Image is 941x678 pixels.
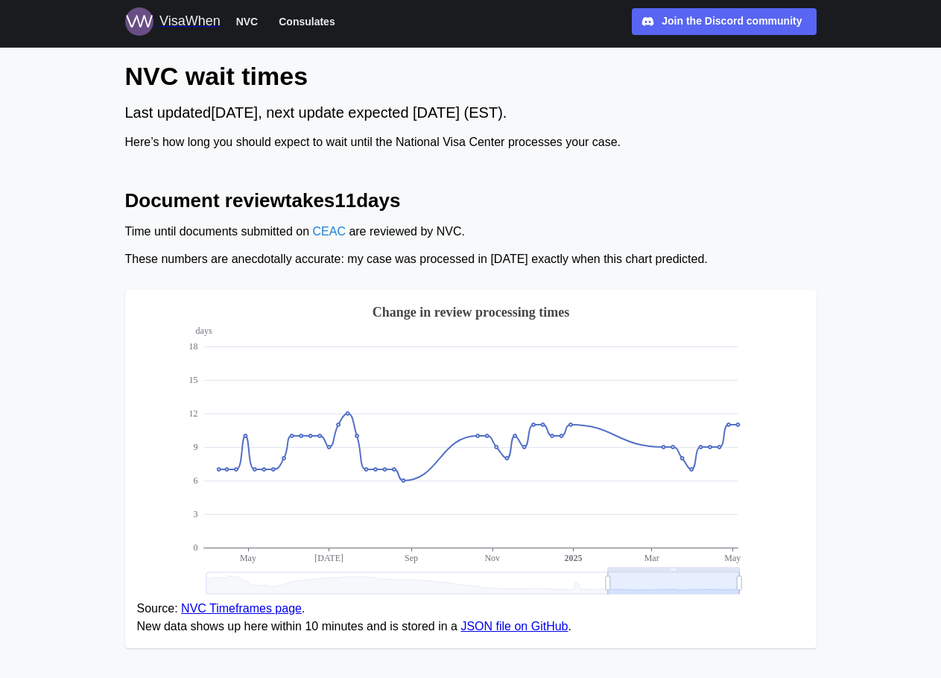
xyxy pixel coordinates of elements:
[125,250,817,269] div: These numbers are anecdotally accurate: my case was processed in [DATE] exactly when this chart p...
[564,553,582,563] text: 2025
[724,553,741,563] text: May
[279,13,335,31] span: Consulates
[484,553,500,563] text: Nov
[181,602,302,615] a: NVC Timeframes page
[125,101,817,124] div: Last updated [DATE] , next update expected [DATE] (EST).
[644,553,659,563] text: Mar
[195,326,212,336] text: days
[125,7,221,36] a: Logo for VisaWhen VisaWhen
[188,408,197,419] text: 12
[662,13,802,30] div: Join the Discord community
[632,8,817,35] a: Join the Discord community
[193,509,197,519] text: 3
[125,188,817,214] h2: Document review takes 11 days
[236,13,259,31] span: NVC
[312,225,345,238] a: CEAC
[137,600,805,637] figcaption: Source: . New data shows up here within 10 minutes and is stored in a .
[239,553,256,563] text: May
[314,553,343,563] text: [DATE]
[405,553,418,563] text: Sep
[460,620,568,633] a: JSON file on GitHub
[188,341,197,352] text: 18
[229,12,265,31] button: NVC
[125,223,817,241] div: Time until documents submitted on are reviewed by NVC.
[125,7,153,36] img: Logo for VisaWhen
[193,475,197,486] text: 6
[193,542,197,553] text: 0
[125,60,817,92] h1: NVC wait times
[193,442,197,452] text: 9
[272,12,341,31] button: Consulates
[159,11,221,32] div: VisaWhen
[125,133,817,152] div: Here’s how long you should expect to wait until the National Visa Center processes your case.
[188,375,197,385] text: 15
[372,305,568,320] text: Change in review processing times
